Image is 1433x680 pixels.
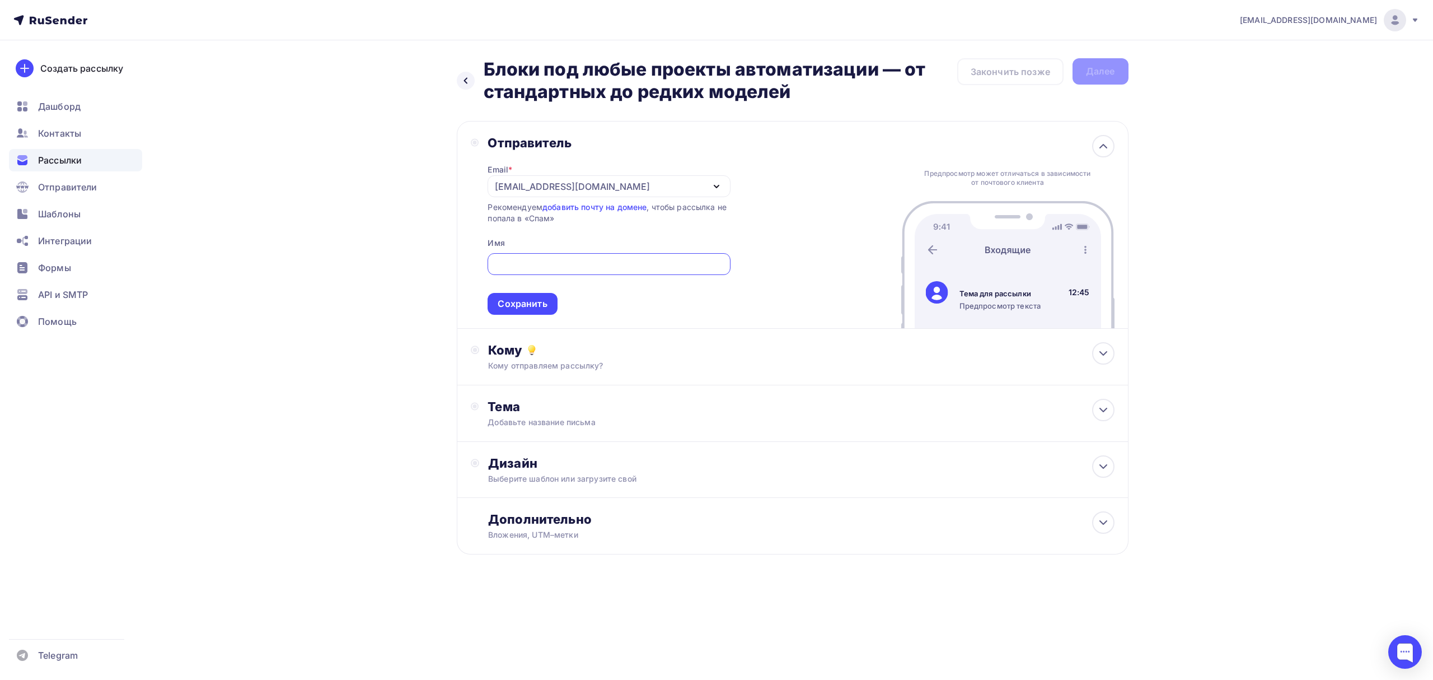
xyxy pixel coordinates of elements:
a: Шаблоны [9,203,142,225]
span: Telegram [38,649,78,662]
span: Формы [38,261,71,274]
div: Выберите шаблон или загрузите свой [488,473,1052,485]
div: 12:45 [1069,287,1090,298]
a: добавить почту на домене [542,202,647,212]
a: Рассылки [9,149,142,171]
span: API и SMTP [38,288,88,301]
div: [EMAIL_ADDRESS][DOMAIN_NAME] [495,180,650,193]
span: Отправители [38,180,97,194]
a: [EMAIL_ADDRESS][DOMAIN_NAME] [1240,9,1420,31]
span: Дашборд [38,100,81,113]
a: Контакты [9,122,142,145]
div: Добавьте название письма [488,417,687,428]
div: Тема [488,399,709,414]
div: Отправитель [488,135,730,151]
span: [EMAIL_ADDRESS][DOMAIN_NAME] [1240,15,1377,26]
div: Создать рассылку [40,62,123,75]
div: Предпросмотр может отличаться в зависимости от почтового клиента [921,169,1094,187]
div: Вложения, UTM–метки [488,529,1052,541]
div: Сохранить [498,297,547,310]
div: Кому [488,342,1114,358]
div: Тема для рассылки [959,288,1041,299]
h2: Блоки под любые проекты автоматизации — от стандартных до редких моделей [484,58,957,103]
div: Имя [488,237,504,249]
div: Рекомендуем , чтобы рассылка не попала в «Спам» [488,202,730,224]
a: Дашборд [9,95,142,118]
a: Отправители [9,176,142,198]
a: Формы [9,257,142,279]
span: Контакты [38,127,81,140]
button: [EMAIL_ADDRESS][DOMAIN_NAME] [488,175,730,197]
div: Кому отправляем рассылку? [488,360,1052,371]
div: Предпросмотр текста [959,301,1041,311]
div: Дизайн [488,455,1114,471]
div: Email [488,164,512,175]
span: Шаблоны [38,207,81,221]
span: Рассылки [38,153,82,167]
span: Помощь [38,315,77,328]
div: Дополнительно [488,511,1114,527]
span: Интеграции [38,234,92,248]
